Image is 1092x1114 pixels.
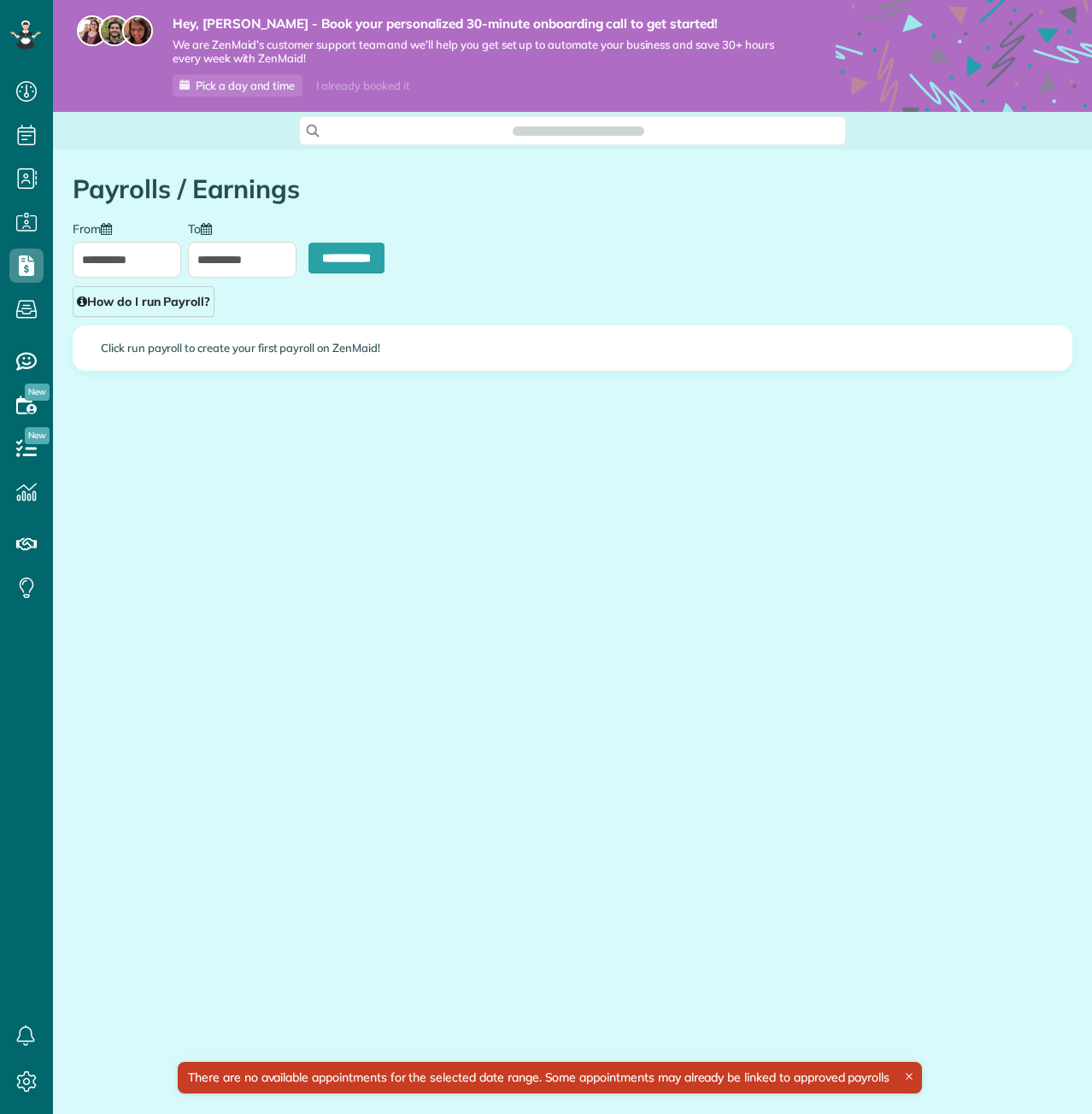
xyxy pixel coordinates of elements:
h1: Payrolls / Earnings [73,175,1072,203]
a: Pick a day and time [173,74,302,97]
span: Pick a day and time [196,79,295,92]
div: I already booked it [306,75,420,97]
a: How do I run Payroll? [73,286,214,317]
img: michelle-19f622bdf1676172e81f8f8fba1fb50e276960ebfe0243fe18214015130c80e4.jpg [122,15,153,46]
div: There are no available appointments for the selected date range. Some appointments may already be... [178,1062,922,1093]
span: New [25,384,50,401]
div: Click run payroll to create your first payroll on ZenMaid! [73,326,1071,370]
strong: Hey, [PERSON_NAME] - Book your personalized 30-minute onboarding call to get started! [173,15,784,32]
label: To [188,220,220,235]
img: maria-72a9807cf96188c08ef61303f053569d2e2a8a1cde33d635c8a3ac13582a053d.jpg [77,15,108,46]
span: Search ZenMaid… [530,122,626,139]
img: jorge-587dff0eeaa6aab1f244e6dc62b8924c3b6ad411094392a53c71c6c4a576187d.jpg [99,15,130,46]
label: From [73,220,120,235]
span: We are ZenMaid’s customer support team and we’ll help you get set up to automate your business an... [173,38,784,67]
span: New [25,427,50,444]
